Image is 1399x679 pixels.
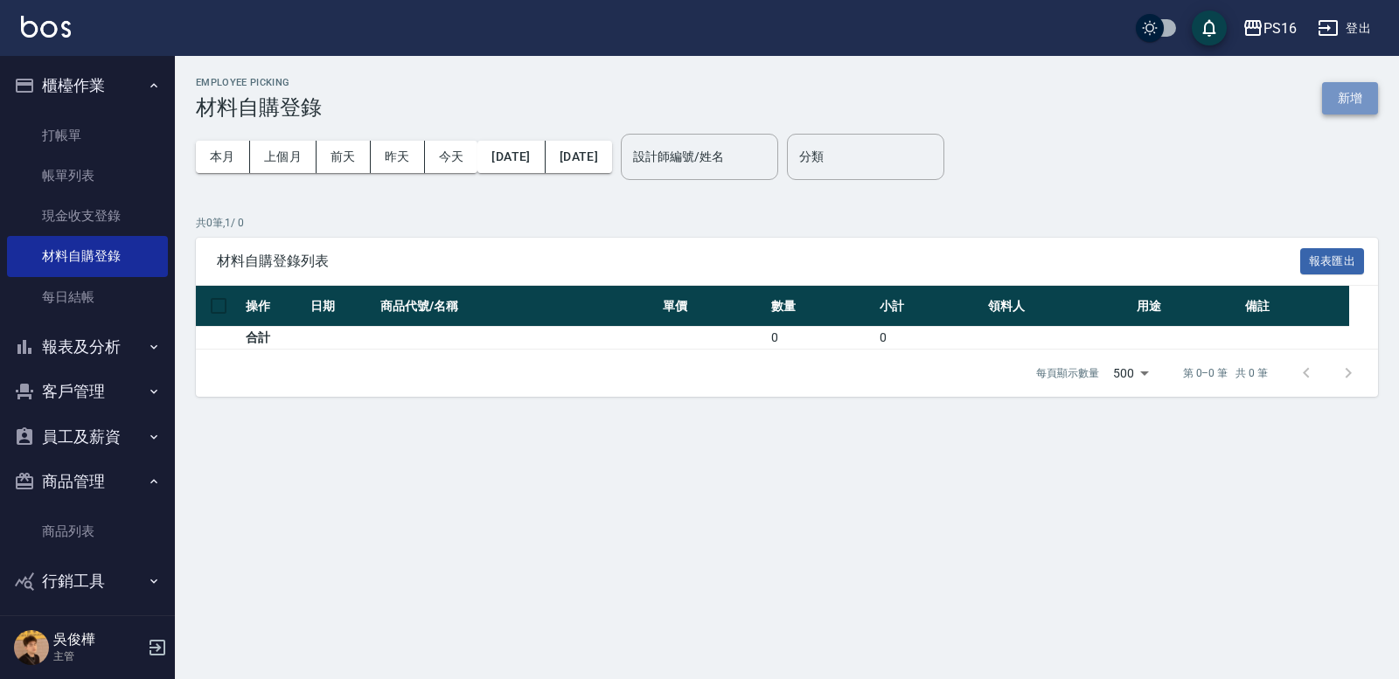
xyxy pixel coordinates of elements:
[196,95,322,120] h3: 材料自購登錄
[196,215,1378,231] p: 共 0 筆, 1 / 0
[53,648,143,664] p: 主管
[984,286,1132,327] th: 領料人
[767,286,875,327] th: 數量
[1322,89,1378,106] a: 新增
[1106,350,1155,397] div: 500
[241,286,306,327] th: 操作
[7,459,168,504] button: 商品管理
[7,558,168,604] button: 行銷工具
[14,630,49,665] img: Person
[7,196,168,236] a: 現金收支登錄
[875,327,984,350] td: 0
[1192,10,1227,45] button: save
[658,286,767,327] th: 單價
[21,16,71,38] img: Logo
[7,115,168,156] a: 打帳單
[477,141,545,173] button: [DATE]
[241,327,306,350] td: 合計
[7,324,168,370] button: 報表及分析
[217,253,1300,270] span: 材料自購登錄列表
[7,369,168,414] button: 客戶管理
[7,277,168,317] a: 每日結帳
[196,77,322,88] h2: Employee Picking
[1235,10,1304,46] button: PS16
[371,141,425,173] button: 昨天
[1300,248,1365,275] button: 報表匯出
[1036,365,1099,381] p: 每頁顯示數量
[1311,12,1378,45] button: 登出
[7,236,168,276] a: 材料自購登錄
[546,141,612,173] button: [DATE]
[1300,252,1365,268] a: 報表匯出
[1132,286,1241,327] th: 用途
[1183,365,1268,381] p: 第 0–0 筆 共 0 筆
[767,327,875,350] td: 0
[7,414,168,460] button: 員工及薪資
[250,141,317,173] button: 上個月
[1322,82,1378,114] button: 新增
[53,631,143,648] h5: 吳俊樺
[196,141,250,173] button: 本月
[7,156,168,196] a: 帳單列表
[425,141,478,173] button: 今天
[1241,286,1349,327] th: 備註
[317,141,371,173] button: 前天
[1263,17,1297,39] div: PS16
[7,511,168,551] a: 商品列表
[376,286,658,327] th: 商品代號/名稱
[7,63,168,108] button: 櫃檯作業
[306,286,376,327] th: 日期
[875,286,984,327] th: 小計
